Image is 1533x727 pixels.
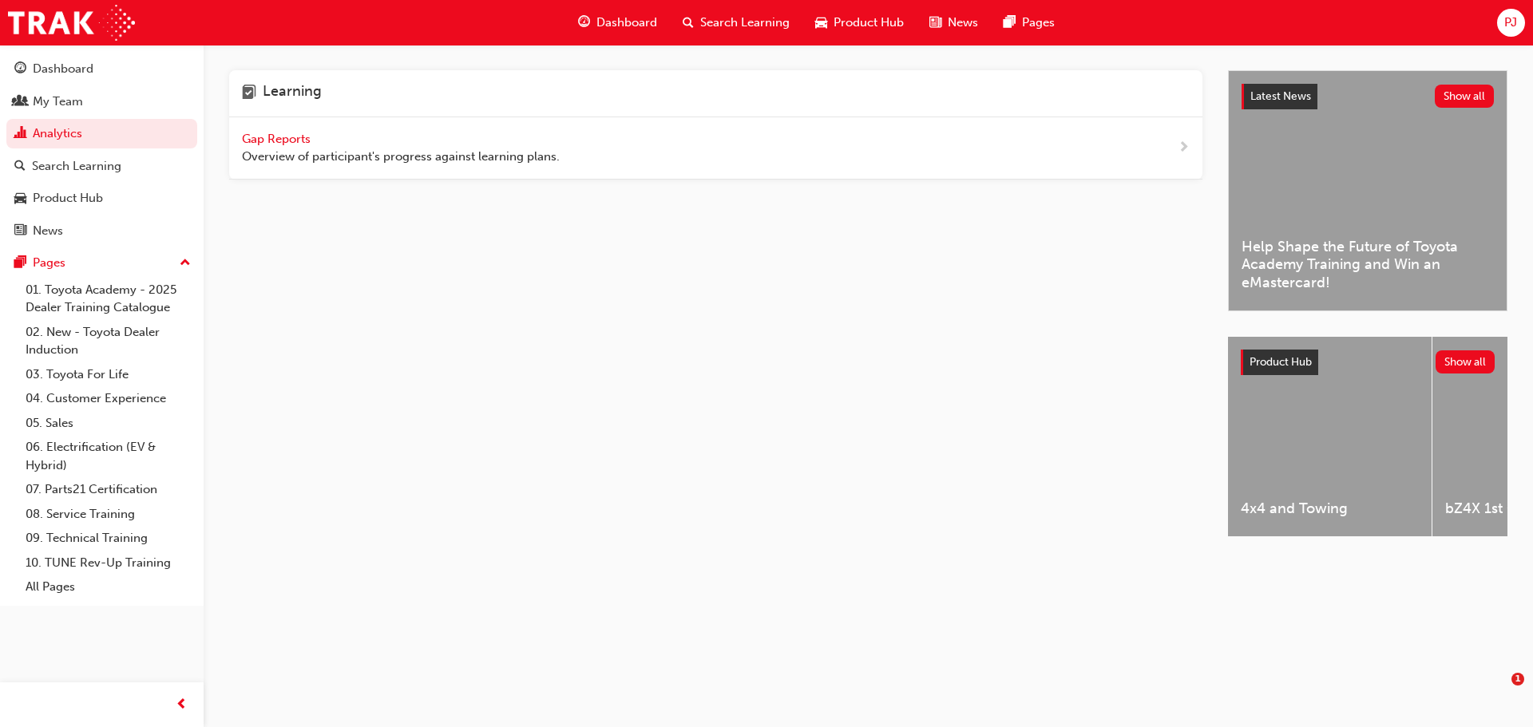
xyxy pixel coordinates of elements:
a: guage-iconDashboard [565,6,670,39]
a: 06. Electrification (EV & Hybrid) [19,435,197,477]
a: search-iconSearch Learning [670,6,802,39]
span: guage-icon [14,62,26,77]
span: guage-icon [578,13,590,33]
img: Trak [8,5,135,41]
span: learning-icon [242,83,256,104]
span: news-icon [14,224,26,239]
button: Pages [6,248,197,278]
span: PJ [1504,14,1517,32]
span: pages-icon [14,256,26,271]
a: My Team [6,87,197,117]
a: 03. Toyota For Life [19,362,197,387]
a: 08. Service Training [19,502,197,527]
a: All Pages [19,575,197,599]
h4: Learning [263,83,322,104]
span: next-icon [1178,138,1190,158]
span: car-icon [14,192,26,206]
a: 05. Sales [19,411,197,436]
a: Analytics [6,119,197,148]
span: Gap Reports [242,132,314,146]
a: Latest NewsShow all [1242,84,1494,109]
span: chart-icon [14,127,26,141]
a: 10. TUNE Rev-Up Training [19,551,197,575]
a: Latest NewsShow allHelp Shape the Future of Toyota Academy Training and Win an eMastercard! [1228,70,1507,311]
a: 4x4 and Towing [1228,337,1432,536]
a: News [6,216,197,246]
span: Product Hub [1250,355,1312,369]
span: 4x4 and Towing [1241,500,1419,518]
button: PJ [1497,9,1525,37]
a: Product HubShow all [1241,350,1495,375]
a: news-iconNews [917,6,991,39]
span: Overview of participant's progress against learning plans. [242,148,560,166]
div: My Team [33,93,83,111]
span: up-icon [180,253,191,274]
a: Dashboard [6,54,197,84]
button: DashboardMy TeamAnalyticsSearch LearningProduct HubNews [6,51,197,248]
a: 01. Toyota Academy - 2025 Dealer Training Catalogue [19,278,197,320]
a: Search Learning [6,152,197,181]
div: News [33,222,63,240]
span: search-icon [14,160,26,174]
span: prev-icon [176,695,188,715]
span: Product Hub [834,14,904,32]
span: Dashboard [596,14,657,32]
span: Pages [1022,14,1055,32]
div: Product Hub [33,189,103,207]
span: Search Learning [700,14,790,32]
span: Help Shape the Future of Toyota Academy Training and Win an eMastercard! [1242,238,1494,292]
a: Product Hub [6,184,197,213]
button: Show all [1436,350,1495,373]
button: Show all [1435,85,1495,108]
a: car-iconProduct Hub [802,6,917,39]
a: Gap Reports Overview of participant's progress against learning plans.next-icon [229,117,1202,180]
a: 02. New - Toyota Dealer Induction [19,320,197,362]
span: car-icon [815,13,827,33]
div: Pages [33,254,65,272]
a: 09. Technical Training [19,526,197,551]
div: Dashboard [33,60,93,78]
a: 07. Parts21 Certification [19,477,197,502]
span: News [948,14,978,32]
a: pages-iconPages [991,6,1068,39]
a: 04. Customer Experience [19,386,197,411]
iframe: Intercom live chat [1479,673,1517,711]
span: news-icon [929,13,941,33]
span: pages-icon [1004,13,1016,33]
span: search-icon [683,13,694,33]
span: people-icon [14,95,26,109]
div: Search Learning [32,157,121,176]
span: 1 [1511,673,1524,686]
span: Latest News [1250,89,1311,103]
